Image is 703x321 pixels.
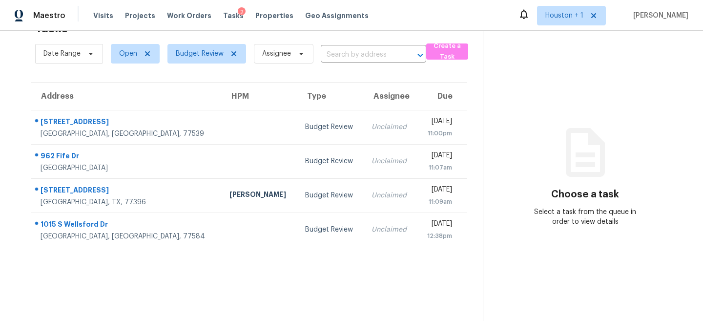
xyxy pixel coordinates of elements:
span: Date Range [43,49,81,59]
div: Select a task from the queue in order to view details [534,207,636,227]
div: [PERSON_NAME] [229,190,289,202]
span: Create a Task [431,41,463,63]
div: [STREET_ADDRESS] [41,117,214,129]
div: Unclaimed [372,225,409,235]
div: [GEOGRAPHIC_DATA], [GEOGRAPHIC_DATA], 77584 [41,232,214,241]
span: [PERSON_NAME] [629,11,688,21]
span: Geo Assignments [305,11,369,21]
div: 11:09am [425,197,452,207]
div: 12:38pm [425,231,452,241]
h3: Choose a task [551,190,619,199]
span: Assignee [262,49,291,59]
th: Type [297,83,364,110]
div: Budget Review [305,191,356,200]
div: [GEOGRAPHIC_DATA], TX, 77396 [41,197,214,207]
button: Create a Task [426,43,468,60]
th: Assignee [364,83,417,110]
button: Open [414,48,427,62]
div: Unclaimed [372,156,409,166]
th: HPM [222,83,297,110]
div: 962 Fife Dr [41,151,214,163]
div: [STREET_ADDRESS] [41,185,214,197]
div: [DATE] [425,116,452,128]
div: 11:00pm [425,128,452,138]
span: Open [119,49,137,59]
div: [GEOGRAPHIC_DATA], [GEOGRAPHIC_DATA], 77539 [41,129,214,139]
div: Unclaimed [372,191,409,200]
div: Budget Review [305,122,356,132]
div: Budget Review [305,225,356,235]
div: [DATE] [425,185,452,197]
div: Budget Review [305,156,356,166]
div: [DATE] [425,219,452,231]
div: Unclaimed [372,122,409,132]
div: 11:07am [425,163,452,172]
span: Maestro [33,11,65,21]
div: [DATE] [425,150,452,163]
div: [GEOGRAPHIC_DATA] [41,163,214,173]
h2: Tasks [35,23,68,33]
div: 1015 S Wellsford Dr [41,219,214,232]
div: 2 [238,7,246,17]
th: Address [31,83,222,110]
span: Houston + 1 [545,11,583,21]
th: Due [417,83,467,110]
span: Properties [255,11,293,21]
span: Work Orders [167,11,211,21]
span: Projects [125,11,155,21]
span: Tasks [223,12,244,19]
span: Budget Review [176,49,224,59]
input: Search by address [321,47,399,63]
span: Visits [93,11,113,21]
